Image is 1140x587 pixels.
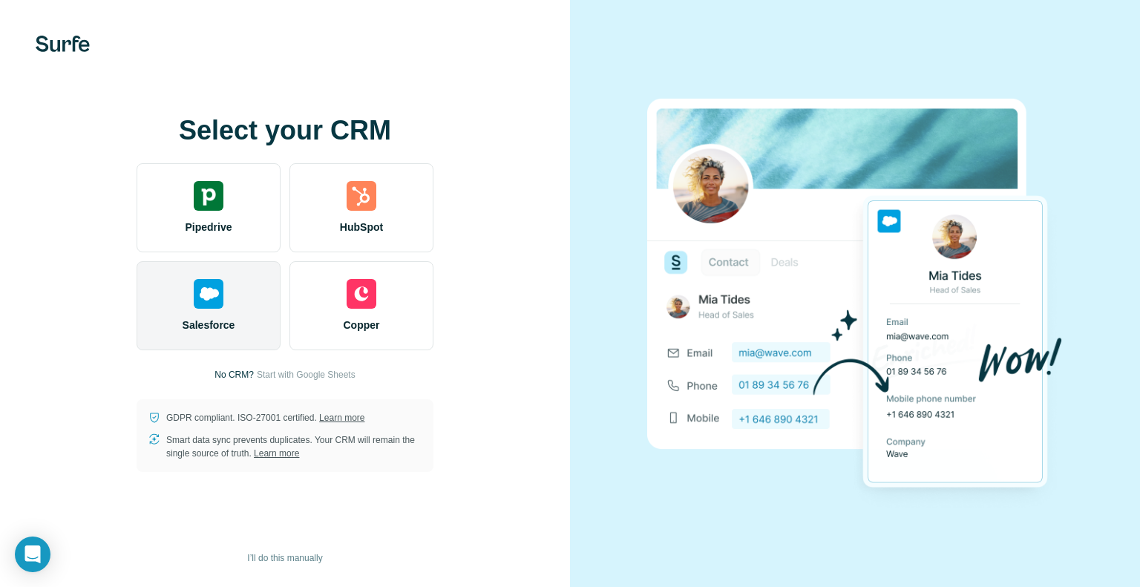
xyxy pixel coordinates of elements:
[194,279,223,309] img: salesforce's logo
[183,318,235,332] span: Salesforce
[166,433,422,460] p: Smart data sync prevents duplicates. Your CRM will remain the single source of truth.
[36,36,90,52] img: Surfe's logo
[237,547,332,569] button: I’ll do this manually
[166,411,364,424] p: GDPR compliant. ISO-27001 certified.
[6,22,232,136] iframe: profile
[247,551,322,565] span: I’ll do this manually
[347,181,376,211] img: hubspot's logo
[647,73,1063,514] img: SALESFORCE image
[15,537,50,572] div: Open Intercom Messenger
[347,279,376,309] img: copper's logo
[254,448,299,459] a: Learn more
[214,368,254,381] p: No CRM?
[194,181,223,211] img: pipedrive's logo
[257,368,356,381] button: Start with Google Sheets
[344,318,380,332] span: Copper
[319,413,364,423] a: Learn more
[137,116,433,145] h1: Select your CRM
[340,220,383,235] span: HubSpot
[185,220,232,235] span: Pipedrive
